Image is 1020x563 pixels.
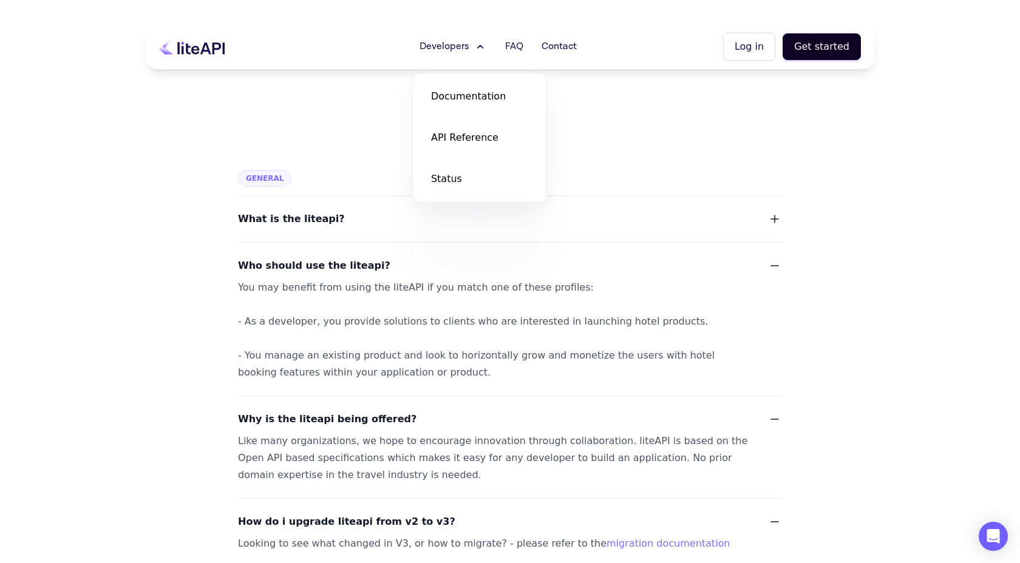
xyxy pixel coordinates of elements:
[419,162,540,196] a: Status
[419,79,540,113] a: Documentation
[238,513,455,530] span: How do i upgrade liteapi from v2 to v3?
[238,411,416,428] span: Why is the liteapi being offered?
[431,89,506,104] span: Documentation
[238,535,753,552] div: Looking to see what changed in V3, or how to migrate? - please refer to the
[412,35,494,59] button: Developers
[783,33,861,60] button: Get started
[238,170,291,187] span: General
[534,35,584,59] a: Contact
[419,121,540,155] a: API Reference
[607,538,730,549] a: migration documentation
[498,35,531,59] a: FAQ
[505,39,523,54] span: FAQ
[431,172,462,186] span: Status
[238,257,390,274] span: Who should use the liteapi?
[420,39,469,54] span: Developers
[174,97,847,126] h1: FAQ
[238,211,345,228] span: What is the liteapi?
[238,211,782,228] button: What is the liteapi?
[238,433,753,484] div: Like many organizations, we hope to encourage innovation through collaboration. liteAPI is based ...
[979,522,1008,551] div: Open Intercom Messenger
[238,257,782,274] button: Who should use the liteapi?
[542,39,577,54] span: Contact
[431,130,498,145] span: API Reference
[238,411,782,428] button: Why is the liteapi being offered?
[723,33,775,61] button: Log in
[238,513,782,530] button: How do i upgrade liteapi from v2 to v3?
[238,279,753,381] div: You may benefit from using the liteAPI if you match one of these profiles: - As a developer, you ...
